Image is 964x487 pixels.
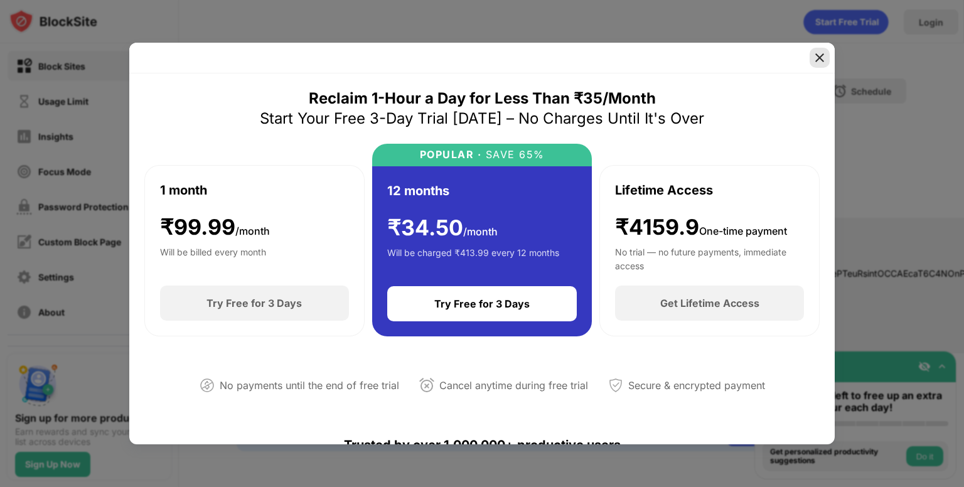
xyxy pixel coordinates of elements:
[660,297,759,309] div: Get Lifetime Access
[628,377,765,395] div: Secure & encrypted payment
[463,225,498,238] span: /month
[439,377,588,395] div: Cancel anytime during free trial
[608,378,623,393] img: secured-payment
[206,297,302,309] div: Try Free for 3 Days
[309,88,656,109] div: Reclaim 1-Hour a Day for Less Than ₹35/Month
[235,225,270,237] span: /month
[420,149,482,161] div: POPULAR ·
[144,415,820,475] div: Trusted by over 1,000,000+ productive users
[160,215,270,240] div: ₹ 99.99
[160,181,207,200] div: 1 month
[260,109,704,129] div: Start Your Free 3-Day Trial [DATE] – No Charges Until It's Over
[387,246,559,271] div: Will be charged ₹413.99 every 12 months
[481,149,545,161] div: SAVE 65%
[419,378,434,393] img: cancel-anytime
[160,245,266,270] div: Will be billed every month
[220,377,399,395] div: No payments until the end of free trial
[615,215,787,240] div: ₹4159.9
[699,225,787,237] span: One-time payment
[387,215,498,241] div: ₹ 34.50
[387,181,449,200] div: 12 months
[615,245,804,270] div: No trial — no future payments, immediate access
[434,297,530,310] div: Try Free for 3 Days
[615,181,713,200] div: Lifetime Access
[200,378,215,393] img: not-paying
